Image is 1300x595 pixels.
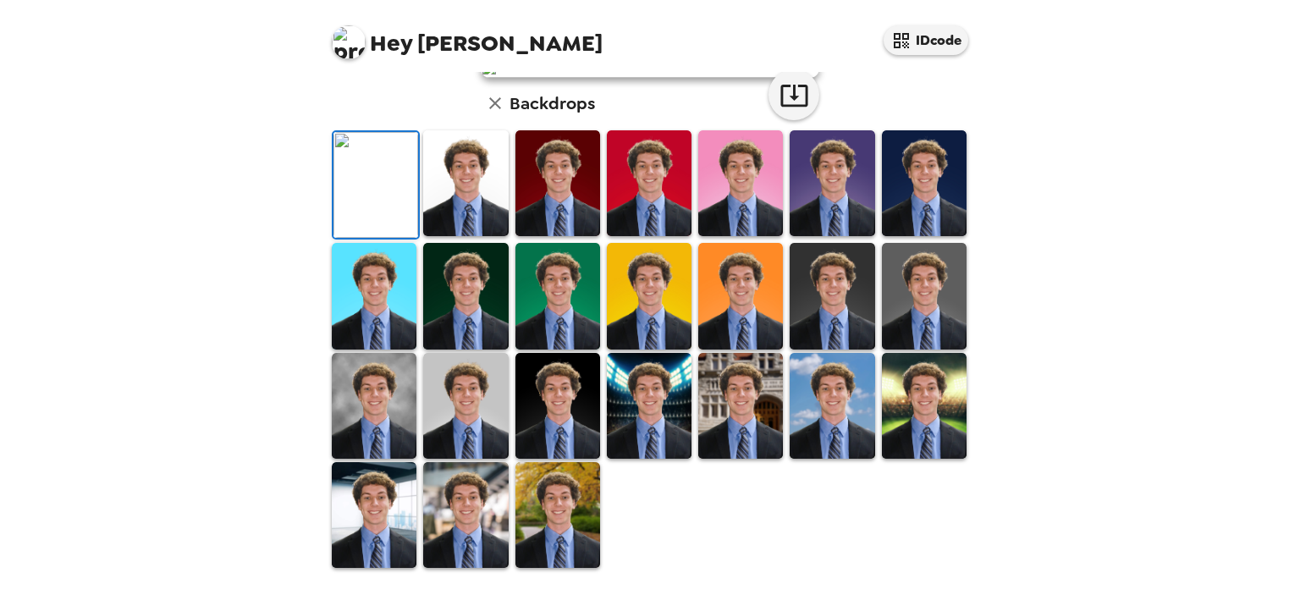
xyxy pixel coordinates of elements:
[370,28,412,58] span: Hey
[510,90,595,117] h6: Backdrops
[332,17,603,55] span: [PERSON_NAME]
[332,25,366,59] img: profile pic
[333,132,418,238] img: Original
[884,25,968,55] button: IDcode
